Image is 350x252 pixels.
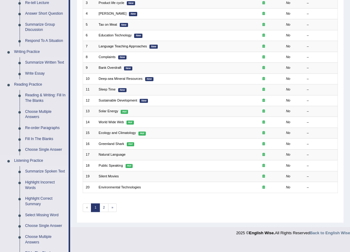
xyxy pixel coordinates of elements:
div: – [307,44,335,49]
em: No [286,66,290,69]
em: Hot [126,164,133,168]
em: No [286,185,290,189]
td: 18 [83,160,96,171]
div: Exam occurring question [247,185,280,190]
em: New [118,88,126,92]
a: Bank Overdraft [99,66,121,69]
em: New [120,23,128,27]
a: 1 [91,203,100,212]
div: – [307,131,335,135]
a: Product life cycle [99,1,124,5]
td: 14 [83,117,96,128]
div: Exam occurring question [247,11,280,16]
a: Environmental Technologies [99,185,141,189]
em: No [286,55,290,59]
div: – [307,1,335,6]
div: – [307,65,335,70]
em: No [286,164,290,167]
a: Choose Single Answer [22,220,69,232]
div: Exam occurring question [247,33,280,38]
a: Sleep Time [99,87,115,91]
a: Summarize Spoken Text [22,166,69,177]
a: Choose Single Answer [22,144,69,155]
td: 17 [83,149,96,160]
em: No [286,174,290,178]
a: Write Essay [22,68,69,79]
td: 15 [83,128,96,138]
a: Reading & Writing: Fill In The Blanks [22,90,69,106]
div: Exam occurring question [247,163,280,168]
em: No [286,33,290,37]
a: Deep-sea Mineral Resources [99,77,142,80]
div: – [307,152,335,157]
div: Exam occurring question [247,76,280,81]
em: New [118,55,126,59]
div: Exam occurring question [247,152,280,157]
em: No [286,120,290,124]
div: – [307,185,335,190]
div: – [307,98,335,103]
div: Exam occurring question [247,1,280,6]
a: Fill In The Blanks [22,134,69,145]
div: Exam occurring question [247,65,280,70]
div: Exam occurring question [247,98,280,103]
em: New [127,1,135,5]
a: Summarize Written Text [22,57,69,68]
span: « [83,203,92,212]
em: Hot [126,120,134,124]
a: Writing Practice [11,46,69,57]
td: 4 [83,8,96,19]
a: Re-order Paragraphs [22,123,69,134]
div: Exam occurring question [247,22,280,27]
a: Choose Multiple Answers [22,232,69,248]
div: – [307,76,335,81]
em: No [286,12,290,15]
div: Exam occurring question [247,87,280,92]
a: Sustainable Development [99,98,137,102]
div: Exam occurring question [247,174,280,179]
td: 12 [83,95,96,106]
a: Select Missing Word [22,210,69,221]
em: No [286,23,290,26]
em: New [129,12,137,16]
td: 19 [83,171,96,182]
div: – [307,174,335,179]
a: Answer Short Question [22,8,69,19]
em: No [286,77,290,80]
a: Greenland Shark [99,142,124,146]
em: New [124,66,132,70]
a: Back to English Wise [310,231,350,235]
a: World Wide Web [99,120,124,124]
em: No [286,109,290,113]
div: – [307,142,335,146]
em: New [134,34,142,38]
em: Hot [127,142,134,146]
a: Summarize Group Discussion [22,19,69,35]
td: 5 [83,19,96,30]
a: [PERSON_NAME] [99,12,126,15]
em: No [286,1,290,5]
td: 9 [83,63,96,73]
a: Listening Practice [11,155,69,166]
em: No [286,131,290,135]
a: Reading Practice [11,79,69,90]
a: Highlight Incorrect Words [22,177,69,193]
a: Choose Multiple Answers [22,106,69,123]
a: Tax on Meat [99,23,117,26]
div: Exam occurring question [247,131,280,135]
a: 2 [100,203,108,212]
div: – [307,87,335,92]
em: New [149,45,158,49]
div: Exam occurring question [247,109,280,114]
div: – [307,55,335,60]
div: – [307,163,335,168]
div: – [307,11,335,16]
a: Respond To A Situation [22,35,69,46]
div: – [307,109,335,114]
div: – [307,120,335,125]
em: No [286,98,290,102]
em: No [286,153,290,156]
div: Exam occurring question [247,55,280,60]
td: 11 [83,84,96,95]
